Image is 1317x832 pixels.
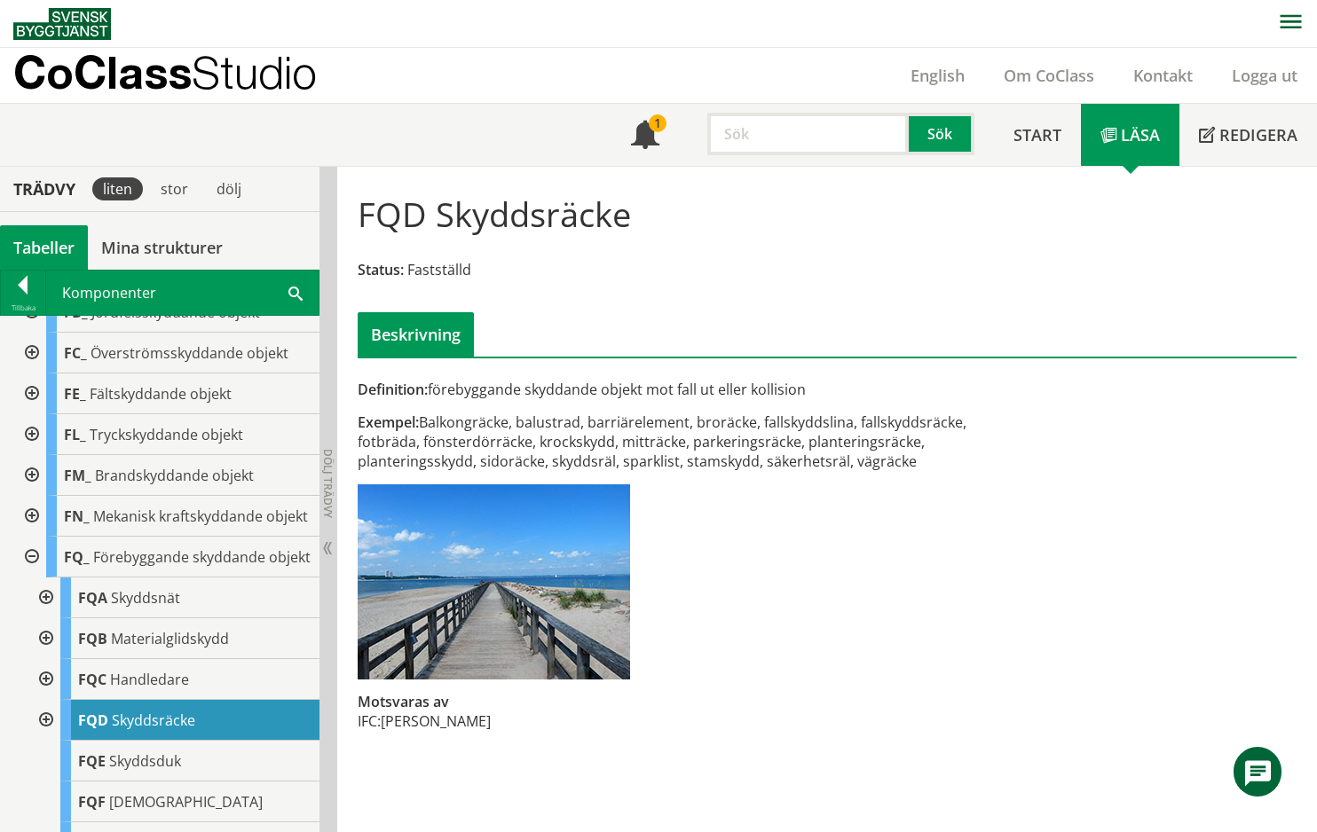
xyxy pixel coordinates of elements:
[320,449,335,518] span: Dölj trädvy
[358,380,975,399] div: förebyggande skyddande objekt mot fall ut eller kollision
[13,8,111,40] img: Svensk Byggtjänst
[288,283,303,302] span: Sök i tabellen
[109,751,181,771] span: Skyddsduk
[78,751,106,771] span: FQE
[64,466,91,485] span: FM_
[64,506,90,526] span: FN_
[64,343,87,363] span: FC_
[90,425,243,444] span: Tryckskyddande objekt
[64,425,86,444] span: FL_
[358,194,631,233] h1: FQD Skyddsräcke
[90,384,232,404] span: Fältskyddande objekt
[150,177,199,200] div: stor
[112,710,195,730] span: Skyddsräcke
[78,792,106,812] span: FQF
[407,260,471,279] span: Fastställd
[984,65,1114,86] a: Om CoClass
[111,629,229,648] span: Materialglidskydd
[631,122,659,151] span: Notifikationer
[1,301,45,315] div: Tillbaka
[13,48,355,103] a: CoClassStudio
[92,177,143,200] div: liten
[111,588,180,608] span: Skyddsnät
[91,343,288,363] span: Överströmsskyddande objekt
[78,670,106,689] span: FQC
[1081,104,1179,166] a: Läsa
[46,271,319,315] div: Komponenter
[78,710,108,730] span: FQD
[4,179,85,199] div: Trädvy
[88,225,236,270] a: Mina strukturer
[707,113,909,155] input: Sök
[95,466,254,485] span: Brandskyddande objekt
[1114,65,1212,86] a: Kontakt
[891,65,984,86] a: English
[206,177,252,200] div: dölj
[358,412,975,471] div: Balkongräcke, balustrad, barriärelement, broräcke, fallskyddslina, fallskyddsräcke, fotbräda, fön...
[64,547,90,567] span: FQ_
[93,506,308,526] span: Mekanisk kraftskyddande objekt
[93,547,311,567] span: Förebyggande skyddande objekt
[649,114,666,132] div: 1
[358,412,419,432] span: Exempel:
[13,62,317,82] p: CoClass
[358,484,630,679] img: fqd-racke.jpg
[909,113,974,155] button: Sök
[1013,124,1061,145] span: Start
[994,104,1081,166] a: Start
[110,670,189,689] span: Handledare
[109,792,263,812] span: [DEMOGRAPHIC_DATA]
[1212,65,1317,86] a: Logga ut
[1219,124,1297,145] span: Redigera
[78,588,107,608] span: FQA
[358,380,428,399] span: Definition:
[358,711,381,731] td: IFC:
[1179,104,1317,166] a: Redigera
[78,629,107,648] span: FQB
[358,692,449,711] span: Motsvaras av
[611,104,679,166] a: 1
[381,711,491,731] td: [PERSON_NAME]
[1121,124,1160,145] span: Läsa
[358,312,474,357] div: Beskrivning
[192,46,317,98] span: Studio
[358,260,404,279] span: Status:
[64,384,86,404] span: FE_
